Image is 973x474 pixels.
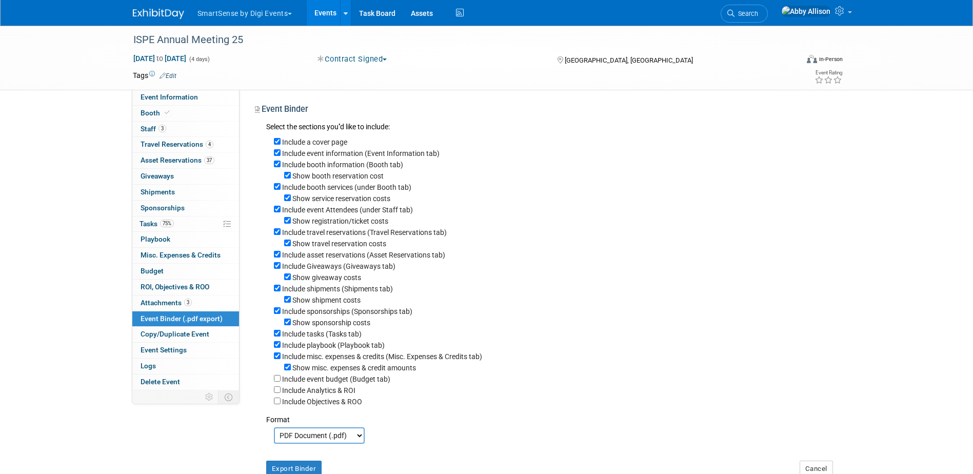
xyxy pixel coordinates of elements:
a: Attachments3 [132,295,239,311]
span: 37 [204,156,214,164]
label: Show registration/ticket costs [292,217,388,225]
span: Attachments [141,299,192,307]
span: ROI, Objectives & ROO [141,283,209,291]
a: Event Settings [132,343,239,358]
td: Tags [133,70,176,81]
span: Playbook [141,235,170,243]
span: Giveaways [141,172,174,180]
a: Edit [160,72,176,80]
span: to [155,54,165,63]
label: Show travel reservation costs [292,240,386,248]
label: Include event Attendees (under Staff tab) [282,206,413,214]
label: Show booth reservation cost [292,172,384,180]
a: Booth [132,106,239,121]
label: Include travel reservations (Travel Reservations tab) [282,228,447,236]
button: Contract Signed [314,54,391,65]
span: Budget [141,267,164,275]
a: Travel Reservations4 [132,137,239,152]
label: Show shipment costs [292,296,361,304]
i: Booth reservation complete [165,110,170,115]
span: Logs [141,362,156,370]
div: Event Format [738,53,843,69]
div: Select the sections you''d like to include: [266,122,833,133]
label: Include Giveaways (Giveaways tab) [282,262,395,270]
span: Staff [141,125,166,133]
span: Travel Reservations [141,140,213,148]
label: Include booth services (under Booth tab) [282,183,411,191]
span: 75% [160,220,174,227]
td: Personalize Event Tab Strip [201,390,219,404]
span: Event Information [141,93,198,101]
div: ISPE Annual Meeting 25 [130,31,783,49]
a: Delete Event [132,374,239,390]
span: 3 [158,125,166,132]
label: Show misc. expenses & credit amounts [292,364,416,372]
a: Playbook [132,232,239,247]
label: Include Objectives & ROO [282,398,362,406]
a: Logs [132,359,239,374]
span: Copy/Duplicate Event [141,330,209,338]
span: Delete Event [141,378,180,386]
a: Event Binder (.pdf export) [132,311,239,327]
a: Misc. Expenses & Credits [132,248,239,263]
span: Booth [141,109,172,117]
span: Misc. Expenses & Credits [141,251,221,259]
label: Include Analytics & ROI [282,386,355,394]
img: Abby Allison [781,6,831,17]
a: Asset Reservations37 [132,153,239,168]
label: Include event budget (Budget tab) [282,375,390,383]
a: Staff3 [132,122,239,137]
span: Tasks [140,220,174,228]
div: In-Person [819,55,843,63]
a: Giveaways [132,169,239,184]
span: Search [734,10,758,17]
span: Shipments [141,188,175,196]
label: Include booth information (Booth tab) [282,161,403,169]
label: Include a cover page [282,138,347,146]
a: ROI, Objectives & ROO [132,280,239,295]
label: Show giveaway costs [292,273,361,282]
label: Include event information (Event Information tab) [282,149,440,157]
label: Include misc. expenses & credits (Misc. Expenses & Credits tab) [282,352,482,361]
span: [DATE] [DATE] [133,54,187,63]
span: Asset Reservations [141,156,214,164]
img: ExhibitDay [133,9,184,19]
div: Event Binder [255,104,833,118]
div: Event Rating [815,70,842,75]
label: Include sponsorships (Sponsorships tab) [282,307,412,315]
span: 4 [206,141,213,148]
span: Event Binder (.pdf export) [141,314,223,323]
label: Include playbook (Playbook tab) [282,341,385,349]
label: Include shipments (Shipments tab) [282,285,393,293]
span: Event Settings [141,346,187,354]
label: Include asset reservations (Asset Reservations tab) [282,251,445,259]
a: Budget [132,264,239,279]
span: (4 days) [188,56,210,63]
label: Show service reservation costs [292,194,390,203]
a: Sponsorships [132,201,239,216]
a: Tasks75% [132,216,239,232]
a: Shipments [132,185,239,200]
label: Show sponsorship costs [292,319,370,327]
a: Copy/Duplicate Event [132,327,239,342]
div: Format [266,407,833,425]
span: [GEOGRAPHIC_DATA], [GEOGRAPHIC_DATA] [565,56,693,64]
a: Event Information [132,90,239,105]
label: Include tasks (Tasks tab) [282,330,362,338]
a: Search [721,5,768,23]
span: 3 [184,299,192,306]
td: Toggle Event Tabs [218,390,239,404]
img: Format-Inperson.png [807,55,817,63]
span: Sponsorships [141,204,185,212]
